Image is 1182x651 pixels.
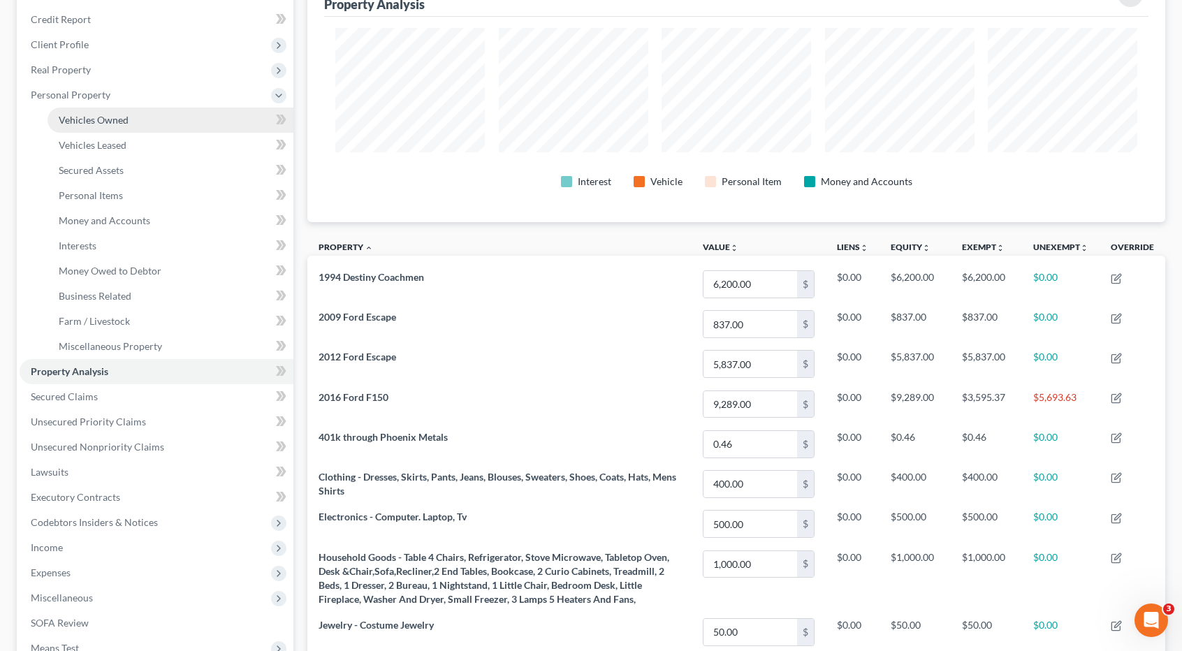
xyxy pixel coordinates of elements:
[703,471,797,497] input: 0.00
[48,183,293,208] a: Personal Items
[48,233,293,258] a: Interests
[880,384,951,424] td: $9,289.00
[797,311,814,337] div: $
[826,384,880,424] td: $0.00
[48,133,293,158] a: Vehicles Leased
[59,240,96,251] span: Interests
[31,541,63,553] span: Income
[31,38,89,50] span: Client Profile
[319,619,434,631] span: Jewelry - Costume Jewelry
[1022,544,1100,612] td: $0.00
[703,511,797,537] input: 0.00
[826,264,880,304] td: $0.00
[891,242,931,252] a: Equityunfold_more
[722,175,782,189] div: Personal Item
[962,242,1005,252] a: Exemptunfold_more
[703,242,738,252] a: Valueunfold_more
[59,214,150,226] span: Money and Accounts
[703,551,797,578] input: 0.00
[1022,384,1100,424] td: $5,693.63
[319,242,373,252] a: Property expand_less
[31,390,98,402] span: Secured Claims
[365,244,373,252] i: expand_less
[837,242,868,252] a: Liensunfold_more
[703,271,797,298] input: 0.00
[860,244,868,252] i: unfold_more
[319,511,467,522] span: Electronics - Computer. Laptop, Tv
[20,359,293,384] a: Property Analysis
[31,516,158,528] span: Codebtors Insiders & Notices
[48,334,293,359] a: Miscellaneous Property
[1163,604,1174,615] span: 3
[48,108,293,133] a: Vehicles Owned
[59,265,161,277] span: Money Owed to Debtor
[20,460,293,485] a: Lawsuits
[880,464,951,504] td: $400.00
[20,485,293,510] a: Executory Contracts
[826,544,880,612] td: $0.00
[951,384,1022,424] td: $3,595.37
[996,244,1005,252] i: unfold_more
[31,64,91,75] span: Real Property
[880,424,951,464] td: $0.46
[20,409,293,434] a: Unsecured Priority Claims
[59,114,129,126] span: Vehicles Owned
[797,391,814,418] div: $
[650,175,683,189] div: Vehicle
[31,491,120,503] span: Executory Contracts
[48,284,293,309] a: Business Related
[319,391,388,403] span: 2016 Ford F150
[703,391,797,418] input: 0.00
[20,7,293,32] a: Credit Report
[797,551,814,578] div: $
[59,189,123,201] span: Personal Items
[880,344,951,384] td: $5,837.00
[703,351,797,377] input: 0.00
[951,344,1022,384] td: $5,837.00
[1022,464,1100,504] td: $0.00
[1134,604,1168,637] iframe: Intercom live chat
[880,544,951,612] td: $1,000.00
[703,431,797,458] input: 0.00
[20,610,293,636] a: SOFA Review
[48,208,293,233] a: Money and Accounts
[20,434,293,460] a: Unsecured Nonpriority Claims
[31,13,91,25] span: Credit Report
[1022,504,1100,544] td: $0.00
[797,511,814,537] div: $
[1033,242,1088,252] a: Unexemptunfold_more
[730,244,738,252] i: unfold_more
[319,471,676,497] span: Clothing - Dresses, Skirts, Pants, Jeans, Blouses, Sweaters, Shoes, Coats, Hats, Mens Shirts
[1022,424,1100,464] td: $0.00
[951,504,1022,544] td: $500.00
[31,89,110,101] span: Personal Property
[59,290,131,302] span: Business Related
[31,566,71,578] span: Expenses
[1022,264,1100,304] td: $0.00
[951,305,1022,344] td: $837.00
[880,504,951,544] td: $500.00
[1022,305,1100,344] td: $0.00
[59,164,124,176] span: Secured Assets
[319,431,448,443] span: 401k through Phoenix Metals
[59,340,162,352] span: Miscellaneous Property
[880,264,951,304] td: $6,200.00
[31,466,68,478] span: Lawsuits
[703,619,797,645] input: 0.00
[20,384,293,409] a: Secured Claims
[319,551,669,605] span: Household Goods - Table 4 Chairs, Refrigerator, Stove Microwave, Tabletop Oven, Desk &Chair,Sofa,...
[826,344,880,384] td: $0.00
[48,158,293,183] a: Secured Assets
[797,619,814,645] div: $
[59,315,130,327] span: Farm / Livestock
[826,464,880,504] td: $0.00
[48,258,293,284] a: Money Owed to Debtor
[826,424,880,464] td: $0.00
[319,311,396,323] span: 2009 Ford Escape
[31,592,93,604] span: Miscellaneous
[31,365,108,377] span: Property Analysis
[31,441,164,453] span: Unsecured Nonpriority Claims
[880,305,951,344] td: $837.00
[31,617,89,629] span: SOFA Review
[797,351,814,377] div: $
